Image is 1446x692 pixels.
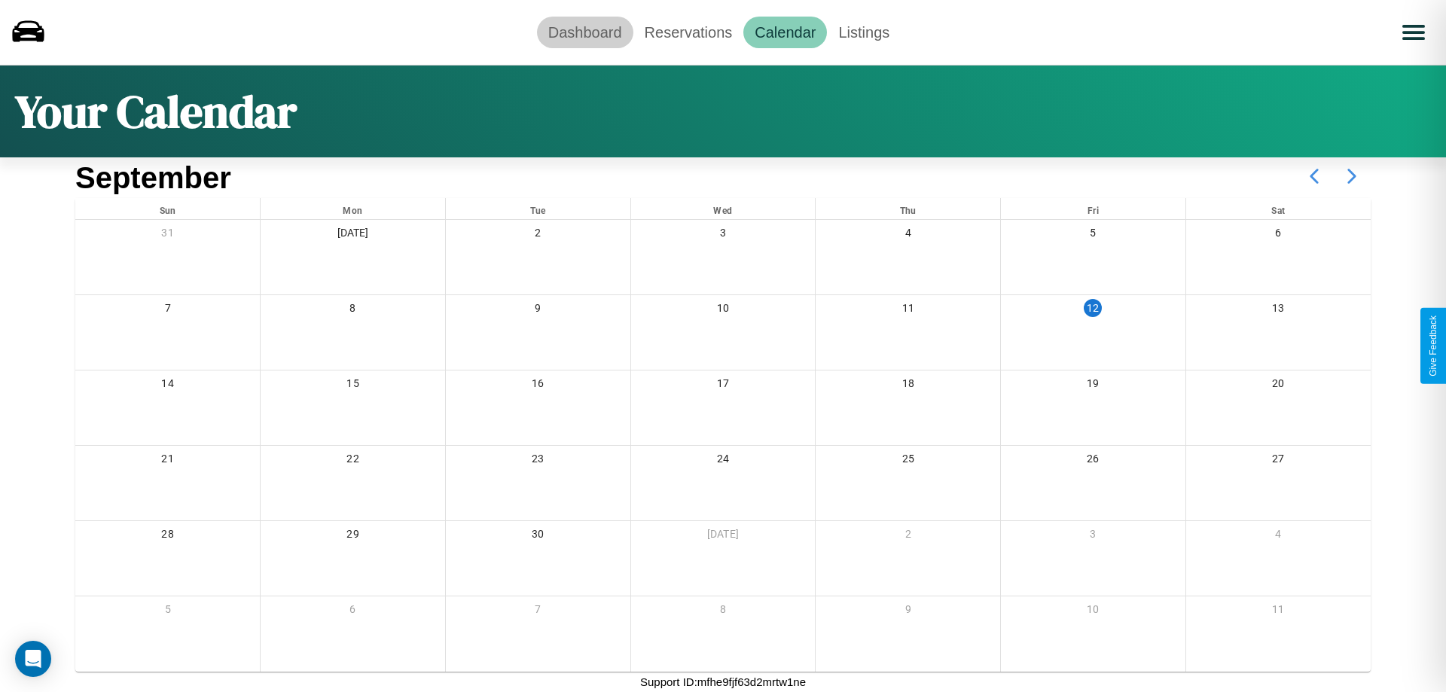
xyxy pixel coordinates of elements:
a: Calendar [743,17,827,48]
div: 9 [446,295,630,326]
div: 20 [1186,370,1371,401]
div: [DATE] [261,220,445,251]
div: 4 [1186,521,1371,552]
div: Give Feedback [1428,316,1438,376]
div: 10 [1001,596,1185,627]
div: 11 [1186,596,1371,627]
div: 3 [1001,521,1185,552]
div: 4 [816,220,1000,251]
div: 5 [1001,220,1185,251]
div: Sat [1186,198,1371,219]
div: 16 [446,370,630,401]
div: 14 [75,370,260,401]
div: Fri [1001,198,1185,219]
div: 21 [75,446,260,477]
div: Thu [816,198,1000,219]
a: Reservations [633,17,744,48]
div: Mon [261,198,445,219]
div: 27 [1186,446,1371,477]
div: 13 [1186,295,1371,326]
div: 5 [75,596,260,627]
div: 17 [631,370,816,401]
div: [DATE] [631,521,816,552]
div: Sun [75,198,260,219]
div: Tue [446,198,630,219]
h2: September [75,161,231,195]
h1: Your Calendar [15,81,297,142]
div: 8 [631,596,816,627]
div: 30 [446,521,630,552]
div: Wed [631,198,816,219]
a: Dashboard [537,17,633,48]
div: Open Intercom Messenger [15,641,51,677]
div: 31 [75,220,260,251]
div: 3 [631,220,816,251]
a: Listings [827,17,901,48]
div: 15 [261,370,445,401]
div: 28 [75,521,260,552]
div: 19 [1001,370,1185,401]
button: Open menu [1393,11,1435,53]
div: 25 [816,446,1000,477]
div: 2 [816,521,1000,552]
p: Support ID: mfhe9fjf63d2mrtw1ne [640,672,806,692]
div: 10 [631,295,816,326]
div: 11 [816,295,1000,326]
div: 7 [75,295,260,326]
div: 18 [816,370,1000,401]
div: 7 [446,596,630,627]
div: 22 [261,446,445,477]
div: 6 [1186,220,1371,251]
div: 12 [1084,299,1102,317]
div: 8 [261,295,445,326]
div: 2 [446,220,630,251]
div: 26 [1001,446,1185,477]
div: 9 [816,596,1000,627]
div: 24 [631,446,816,477]
div: 29 [261,521,445,552]
div: 6 [261,596,445,627]
div: 23 [446,446,630,477]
